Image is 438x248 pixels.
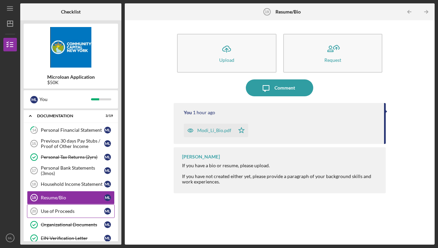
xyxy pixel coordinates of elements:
div: M L [104,154,111,160]
tspan: 17 [32,169,36,173]
button: Request [283,34,383,73]
button: Comment [246,79,313,96]
div: M L [104,208,111,215]
time: 2025-09-17 14:03 [193,110,215,115]
div: Upload [219,57,234,63]
b: Microloan Application [47,74,95,80]
div: $50K [47,80,95,85]
div: M L [104,221,111,228]
div: Personal Financial Statement [41,127,104,133]
div: EIN Verification Letter [41,235,104,241]
tspan: 15 [32,142,36,146]
button: Upload [177,34,276,73]
b: Resume/Bio [275,9,301,15]
div: Household Income Statement [41,181,104,187]
div: Personal Tax Returns (2yrs) [41,154,104,160]
tspan: 19 [32,196,36,200]
tspan: 18 [32,182,36,186]
button: Modi_Li_Bio.pdf [184,124,248,137]
div: 3 / 19 [101,114,113,118]
div: Comment [274,79,295,96]
a: 20Use of ProceedsML [27,204,115,218]
div: Resume/Bio [41,195,104,200]
div: M L [104,235,111,242]
div: Request [324,57,341,63]
div: Personal Bank Statements (3mos) [41,165,104,176]
button: ML [3,231,17,245]
img: Product logo [24,27,118,68]
a: 18Household Income StatementML [27,177,115,191]
b: Checklist [61,9,81,15]
a: 19Resume/BioML [27,191,115,204]
div: If you have a bio or resume, please upload. If you have not created either yet, please provide a ... [182,163,379,184]
tspan: 14 [32,128,36,132]
div: [PERSON_NAME] [182,154,220,159]
text: ML [8,236,12,240]
a: 14Personal Financial StatementML [27,123,115,137]
a: 15Previous 30 days Pay Stubs / Proof of Other IncomeML [27,137,115,150]
div: You [184,110,192,115]
div: Use of Proceeds [41,208,104,214]
div: You [39,94,91,105]
div: Previous 30 days Pay Stubs / Proof of Other Income [41,138,104,149]
div: M L [104,181,111,188]
tspan: 20 [32,209,36,213]
a: EIN Verification LetterML [27,231,115,245]
div: M L [104,140,111,147]
div: M L [104,167,111,174]
a: 17Personal Bank Statements (3mos)ML [27,164,115,177]
div: Documentation [37,114,96,118]
a: Organizational DocumentsML [27,218,115,231]
div: Modi_Li_Bio.pdf [197,128,231,133]
a: Personal Tax Returns (2yrs)ML [27,150,115,164]
div: M L [30,96,38,103]
div: M L [104,127,111,133]
tspan: 19 [265,10,269,14]
div: Organizational Documents [41,222,104,227]
div: M L [104,194,111,201]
